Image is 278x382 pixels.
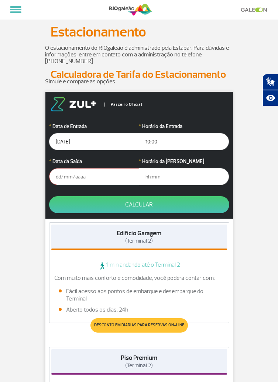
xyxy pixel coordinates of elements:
[45,45,233,65] p: O estacionamento do RIOgaleão é administrado pela Estapar. Para dúvidas e informações, entre em c...
[59,306,220,313] li: Aberto todos os dias, 24h
[51,261,227,270] span: 1 min andando até o Terminal 2
[45,71,233,78] h2: Calculadora de Tarifa do Estacionamento
[262,74,278,90] button: Abrir tradutor de língua de sinais.
[125,237,153,244] span: (Terminal 2)
[49,168,139,185] input: dd/mm/aaaa
[49,122,139,130] label: Data de Entrada
[117,229,161,237] strong: Edifício Garagem
[139,157,229,165] label: Horário da [PERSON_NAME]
[49,133,139,150] input: dd/mm/aaaa
[125,362,153,369] span: (Terminal 2)
[139,133,229,150] input: hh:mm
[139,122,229,130] label: Horário da Entrada
[49,196,229,213] button: Calcular
[51,22,228,43] p: Estacionamento
[45,78,233,85] p: Simule e compare as opções.
[104,103,142,107] span: Parceiro Oficial
[59,288,220,302] li: Fácil acesso aos pontos de embarque e desembarque do Terminal
[49,157,139,165] label: Data da Saída
[262,74,278,106] div: Plugin de acessibilidade da Hand Talk.
[94,323,184,327] span: Desconto em diárias para reservas on-line
[262,90,278,106] button: Abrir recursos assistivos.
[54,274,224,282] p: Com muito mais conforto e comodidade, você poderá contar com:
[139,168,229,185] input: hh:mm
[49,97,98,111] img: logo-zul.png
[121,354,157,362] strong: Piso Premium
